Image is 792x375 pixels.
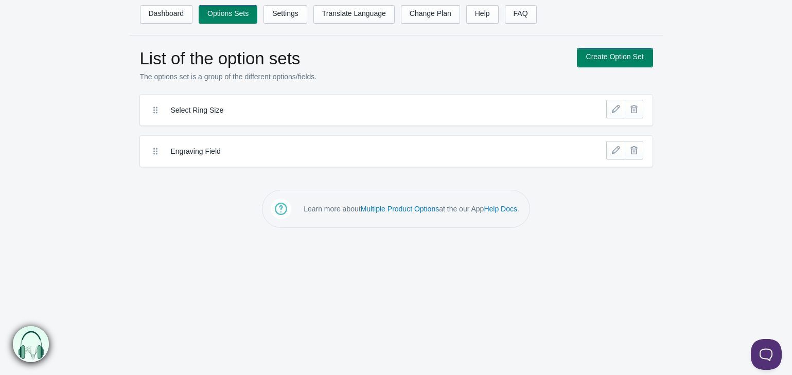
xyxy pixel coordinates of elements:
a: Options Sets [199,5,257,24]
label: Select Ring Size [171,105,546,115]
a: Settings [263,5,307,24]
h1: List of the option sets [140,48,567,69]
a: Change Plan [401,5,460,24]
a: FAQ [505,5,537,24]
a: Multiple Product Options [361,205,439,213]
a: Help Docs [484,205,517,213]
img: bxm.png [13,326,49,362]
a: Dashboard [140,5,193,24]
p: Learn more about at the our App . [304,204,519,214]
label: Engraving Field [171,146,546,156]
p: The options set is a group of the different options/fields. [140,72,567,82]
iframe: Toggle Customer Support [751,339,782,370]
a: Help [466,5,499,24]
a: Translate Language [313,5,395,24]
a: Create Option Set [577,48,653,67]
